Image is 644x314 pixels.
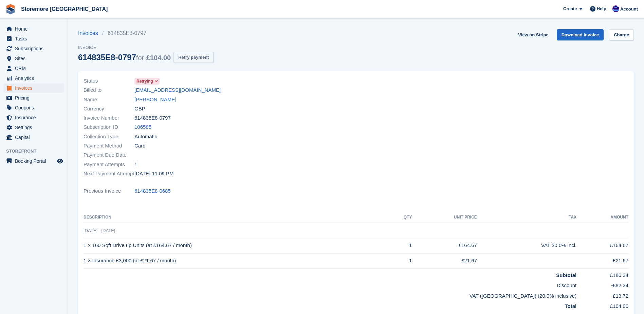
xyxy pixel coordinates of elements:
span: 614835E8-0797 [134,114,171,122]
span: Booking Portal [15,156,56,166]
a: menu [3,103,64,112]
a: View on Stripe [515,29,551,40]
span: Billed to [84,86,134,94]
span: Invoices [15,83,56,93]
span: Name [84,96,134,104]
a: Retrying [134,77,160,85]
a: menu [3,24,64,34]
a: menu [3,44,64,53]
span: Payment Attempts [84,161,134,169]
span: Retrying [136,78,153,84]
a: Storemore [GEOGRAPHIC_DATA] [18,3,110,15]
span: Create [563,5,577,12]
span: Home [15,24,56,34]
span: Subscription ID [84,123,134,131]
span: Card [134,142,146,150]
a: [PERSON_NAME] [134,96,176,104]
span: Next Payment Attempt [84,170,134,178]
a: menu [3,73,64,83]
span: Collection Type [84,133,134,141]
td: 1 × Insurance £3,000 (at £21.67 / month) [84,253,388,268]
button: Retry payment [173,52,214,63]
span: Account [620,6,638,13]
span: Currency [84,105,134,113]
a: menu [3,133,64,142]
div: 614835E8-0797 [78,53,171,62]
img: Angela [612,5,619,12]
strong: Total [565,303,577,309]
span: Coupons [15,103,56,112]
th: QTY [388,212,412,223]
td: VAT ([GEOGRAPHIC_DATA]) (20.0% inclusive) [84,290,576,300]
span: GBP [134,105,145,113]
th: Tax [477,212,576,223]
span: [DATE] - [DATE] [84,228,115,233]
td: -£82.34 [576,279,628,290]
a: menu [3,123,64,132]
a: menu [3,93,64,103]
td: 1 × 160 Sqft Drive up Units (at £164.67 / month) [84,238,388,253]
th: Amount [576,212,628,223]
td: £21.67 [412,253,477,268]
td: £186.34 [576,268,628,279]
span: Automatic [134,133,157,141]
td: £104.00 [576,300,628,310]
nav: breadcrumbs [78,29,214,37]
a: menu [3,54,64,63]
a: menu [3,83,64,93]
a: 106585 [134,123,151,131]
a: menu [3,156,64,166]
th: Description [84,212,388,223]
span: Invoice [78,44,214,51]
span: Capital [15,133,56,142]
a: menu [3,64,64,73]
a: menu [3,113,64,122]
a: Preview store [56,157,64,165]
span: Status [84,77,134,85]
th: Unit Price [412,212,477,223]
td: 1 [388,238,412,253]
a: Invoices [78,29,102,37]
span: Pricing [15,93,56,103]
span: Sites [15,54,56,63]
span: Payment Method [84,142,134,150]
td: Discount [84,279,576,290]
td: £164.67 [576,238,628,253]
span: Help [597,5,606,12]
span: Tasks [15,34,56,43]
a: menu [3,34,64,43]
span: Insurance [15,113,56,122]
a: [EMAIL_ADDRESS][DOMAIN_NAME] [134,86,221,94]
span: Subscriptions [15,44,56,53]
span: Storefront [6,148,68,155]
span: £104.00 [146,54,171,62]
span: Settings [15,123,56,132]
td: £21.67 [576,253,628,268]
span: CRM [15,64,56,73]
td: £13.72 [576,290,628,300]
a: Download Invoice [557,29,604,40]
span: Payment Due Date [84,151,134,159]
span: 1 [134,161,137,169]
div: VAT 20.0% incl. [477,242,576,249]
img: stora-icon-8386f47178a22dfd0bd8f6a31ec36ba5ce8667c1dd55bd0f319d3a0aa187defe.svg [5,4,16,14]
a: Charge [609,29,634,40]
span: Invoice Number [84,114,134,122]
span: Previous Invoice [84,187,134,195]
td: 1 [388,253,412,268]
span: for [136,54,144,62]
time: 2025-10-07 22:09:41 UTC [134,170,174,178]
strong: Subtotal [556,272,576,278]
td: £164.67 [412,238,477,253]
span: Analytics [15,73,56,83]
a: 614835E8-0685 [134,187,171,195]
